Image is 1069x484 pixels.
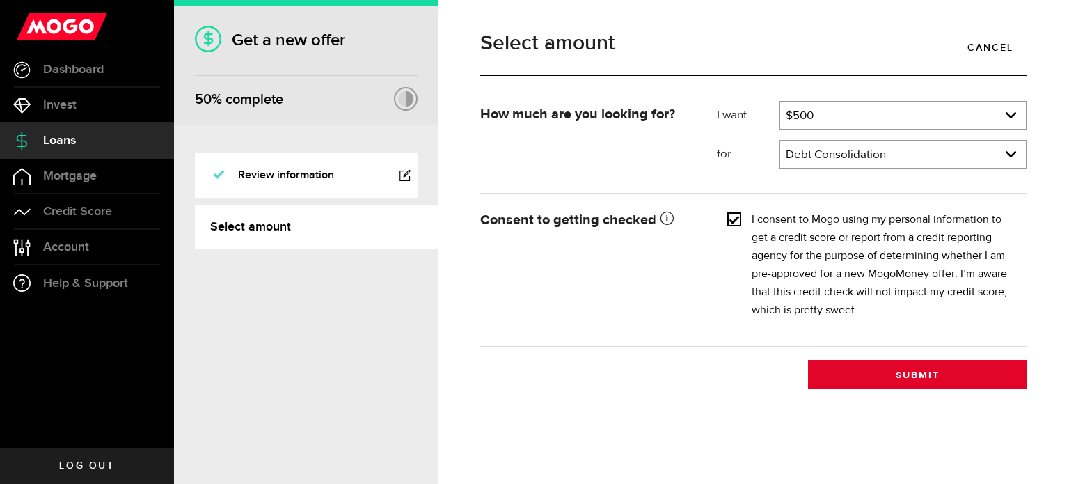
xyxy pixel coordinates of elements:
[480,107,675,121] strong: How much are you looking for?
[11,6,53,47] button: Open LiveChat chat widget
[780,141,1026,168] a: expand select
[43,63,104,76] span: Dashboard
[195,153,418,198] a: Review information
[727,211,741,225] input: I consent to Mogo using my personal information to get a credit score or report from a credit rep...
[480,213,674,227] strong: Consent to getting checked
[43,205,112,218] span: Credit Score
[717,146,779,163] label: for
[195,30,418,50] h1: Get a new offer
[780,102,1026,129] a: expand select
[43,134,76,147] span: Loans
[43,170,97,182] span: Mortgage
[717,107,779,124] label: I want
[752,211,1017,320] label: I consent to Mogo using my personal information to get a credit score or report from a credit rep...
[43,277,128,290] span: Help & Support
[195,91,212,108] span: 50
[953,33,1027,62] a: Cancel
[195,205,438,249] a: Select amount
[480,33,1027,54] h1: Select amount
[43,99,77,111] span: Invest
[195,87,283,112] div: % complete
[808,360,1027,389] button: Submit
[59,461,114,471] span: Log out
[43,241,89,253] span: Account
